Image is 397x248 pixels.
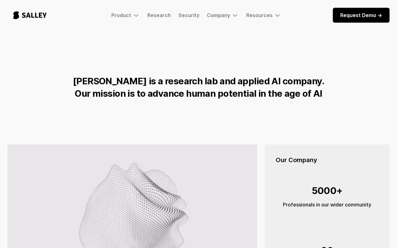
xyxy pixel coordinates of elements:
[333,8,390,23] a: Request Demo ->
[276,201,378,208] div: Professionals in our wider community
[111,12,131,18] div: Product
[246,11,281,19] div: Resources
[207,11,239,19] div: Company
[7,5,52,25] a: home
[111,11,140,19] div: Product
[276,182,378,199] div: 5000+
[178,12,199,18] a: Security
[246,12,273,18] div: Resources
[147,12,171,18] a: Research
[207,12,230,18] div: Company
[276,156,378,164] h5: Our Company
[73,76,324,99] strong: [PERSON_NAME] is a research lab and applied AI company. Our mission is to advance human potential...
